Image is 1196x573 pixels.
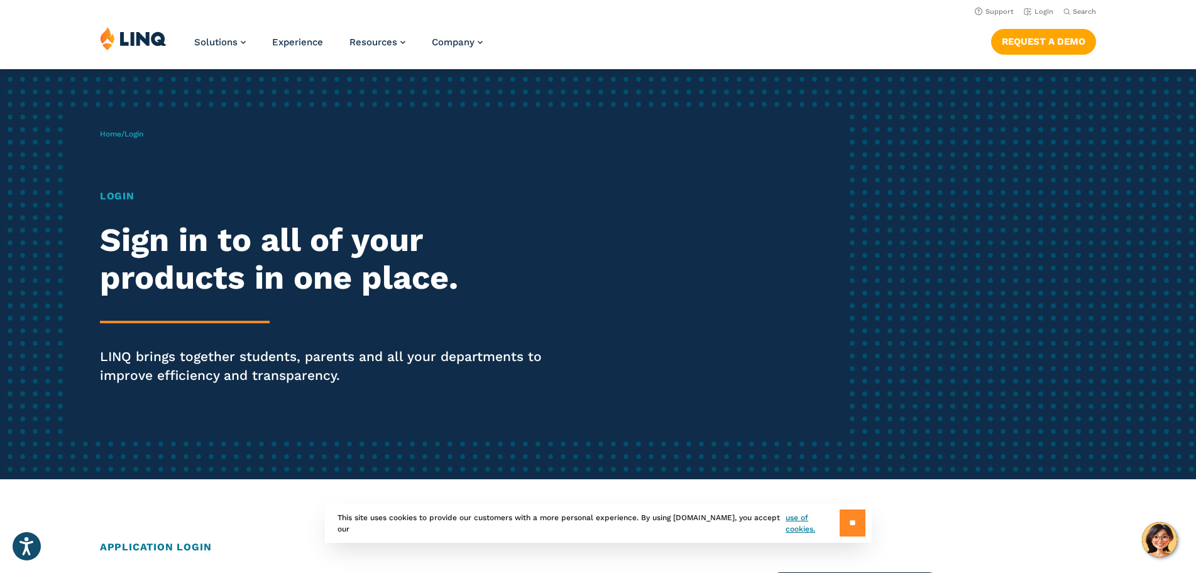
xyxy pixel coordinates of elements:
span: Login [124,130,143,138]
img: LINQ | K‑12 Software [100,26,167,50]
button: Open Search Bar [1063,7,1096,16]
span: Company [432,36,475,48]
a: Experience [272,36,323,48]
h2: Sign in to all of your products in one place. [100,221,561,297]
a: Company [432,36,483,48]
nav: Primary Navigation [194,26,483,68]
nav: Button Navigation [991,26,1096,54]
button: Hello, have a question? Let’s chat. [1142,522,1177,557]
a: Solutions [194,36,246,48]
a: Login [1024,8,1053,16]
a: Support [975,8,1014,16]
span: Solutions [194,36,238,48]
h1: Login [100,189,561,204]
div: This site uses cookies to provide our customers with a more personal experience. By using [DOMAIN... [325,503,872,543]
a: Resources [349,36,405,48]
span: / [100,130,143,138]
a: Request a Demo [991,29,1096,54]
span: Search [1073,8,1096,16]
span: Resources [349,36,397,48]
p: LINQ brings together students, parents and all your departments to improve efficiency and transpa... [100,347,561,385]
a: use of cookies. [786,512,839,535]
a: Home [100,130,121,138]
